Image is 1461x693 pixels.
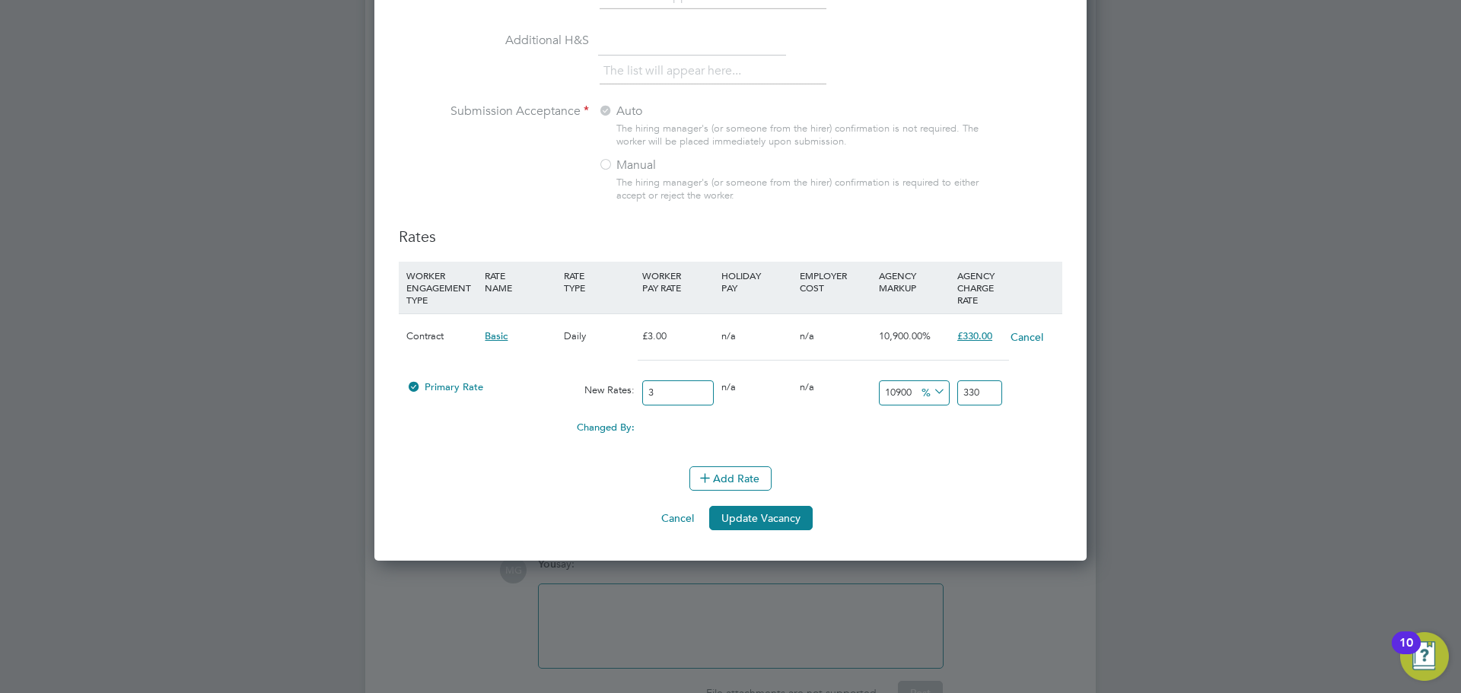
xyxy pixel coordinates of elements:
[1399,643,1413,663] div: 10
[721,380,736,393] span: n/a
[689,466,772,491] button: Add Rate
[406,380,483,393] span: Primary Rate
[399,33,589,49] label: Additional H&S
[916,383,947,399] span: %
[709,506,813,530] button: Update Vacancy
[718,262,796,301] div: HOLIDAY PAY
[800,380,814,393] span: n/a
[403,413,638,442] div: Changed By:
[957,329,992,342] span: £330.00
[721,329,736,342] span: n/a
[1010,329,1044,345] button: Cancel
[399,227,1062,246] h3: Rates
[560,376,638,405] div: New Rates:
[953,262,1006,313] div: AGENCY CHARGE RATE
[485,329,508,342] span: Basic
[638,314,717,358] div: £3.00
[403,262,481,313] div: WORKER ENGAGEMENT TYPE
[616,122,986,148] div: The hiring manager's (or someone from the hirer) confirmation is not required. The worker will be...
[560,262,638,301] div: RATE TYPE
[1400,632,1449,681] button: Open Resource Center, 10 new notifications
[598,103,788,119] label: Auto
[800,329,814,342] span: n/a
[598,157,788,173] label: Manual
[399,103,589,119] label: Submission Acceptance
[603,61,747,81] li: The list will appear here...
[481,262,559,301] div: RATE NAME
[796,262,874,301] div: EMPLOYER COST
[649,506,706,530] button: Cancel
[616,176,986,202] div: The hiring manager's (or someone from the hirer) confirmation is required to either accept or rej...
[879,329,931,342] span: 10,900.00%
[875,262,953,301] div: AGENCY MARKUP
[560,314,638,358] div: Daily
[403,314,481,358] div: Contract
[638,262,717,301] div: WORKER PAY RATE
